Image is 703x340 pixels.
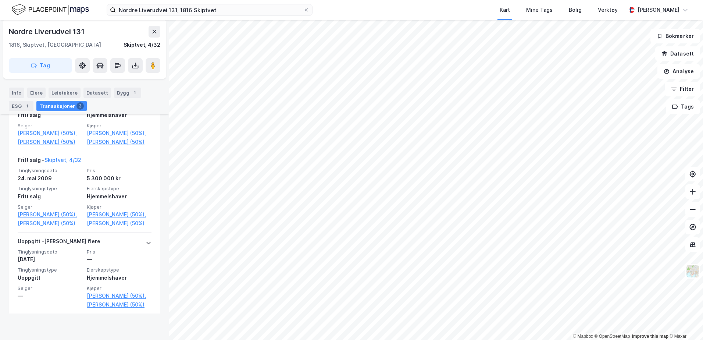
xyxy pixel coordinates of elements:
div: Datasett [83,88,111,98]
a: Skiptvet, 4/32 [44,157,81,163]
img: Z [686,264,700,278]
div: Verktøy [598,6,618,14]
div: Hjemmelshaver [87,192,151,201]
span: Kjøper [87,204,151,210]
div: Transaksjoner [36,101,87,111]
button: Analyse [657,64,700,79]
button: Bokmerker [650,29,700,43]
div: — [18,291,82,300]
div: 5 300 000 kr [87,174,151,183]
a: [PERSON_NAME] (50%) [87,138,151,146]
div: 1 [131,89,138,96]
div: [DATE] [18,255,82,264]
span: Pris [87,249,151,255]
a: Improve this map [632,334,668,339]
button: Filter [665,82,700,96]
input: Søk på adresse, matrikkel, gårdeiere, leietakere eller personer [116,4,303,15]
a: [PERSON_NAME] (50%), [18,210,82,219]
div: Info [9,88,24,98]
button: Tag [9,58,72,73]
div: Fritt salg [18,192,82,201]
span: Eierskapstype [87,185,151,192]
span: Tinglysningstype [18,267,82,273]
a: [PERSON_NAME] (50%) [87,219,151,228]
a: [PERSON_NAME] (50%), [87,129,151,138]
div: Uoppgitt [18,273,82,282]
div: ESG [9,101,33,111]
button: Tags [666,99,700,114]
img: logo.f888ab2527a4732fd821a326f86c7f29.svg [12,3,89,16]
a: OpenStreetMap [595,334,630,339]
div: [PERSON_NAME] [638,6,679,14]
div: Leietakere [49,88,81,98]
div: Eiere [27,88,46,98]
div: Mine Tags [526,6,553,14]
div: Fritt salg - [18,156,81,167]
span: Tinglysningsdato [18,249,82,255]
a: [PERSON_NAME] (50%) [18,219,82,228]
span: Selger [18,123,82,129]
a: [PERSON_NAME] (50%), [87,291,151,300]
div: Hjemmelshaver [87,273,151,282]
div: Fritt salg [18,111,82,120]
span: Tinglysningsdato [18,167,82,174]
a: [PERSON_NAME] (50%), [18,129,82,138]
a: [PERSON_NAME] (50%), [87,210,151,219]
a: Mapbox [573,334,593,339]
a: [PERSON_NAME] (50%) [18,138,82,146]
span: Kjøper [87,123,151,129]
span: Tinglysningstype [18,185,82,192]
span: Eierskapstype [87,267,151,273]
div: 1 [23,102,31,110]
div: Bygg [114,88,141,98]
button: Datasett [655,46,700,61]
div: Nordre Liverudvei 131 [9,26,86,38]
div: 24. mai 2009 [18,174,82,183]
div: Hjemmelshaver [87,111,151,120]
span: Pris [87,167,151,174]
span: Kjøper [87,285,151,291]
span: Selger [18,204,82,210]
div: — [87,255,151,264]
div: 1816, Skiptvet, [GEOGRAPHIC_DATA] [9,40,101,49]
a: [PERSON_NAME] (50%) [87,300,151,309]
div: 3 [76,102,84,110]
div: Skiptvet, 4/32 [124,40,160,49]
div: Uoppgitt - [PERSON_NAME] flere [18,237,100,249]
div: Bolig [569,6,582,14]
span: Selger [18,285,82,291]
iframe: Chat Widget [666,305,703,340]
div: Kart [500,6,510,14]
